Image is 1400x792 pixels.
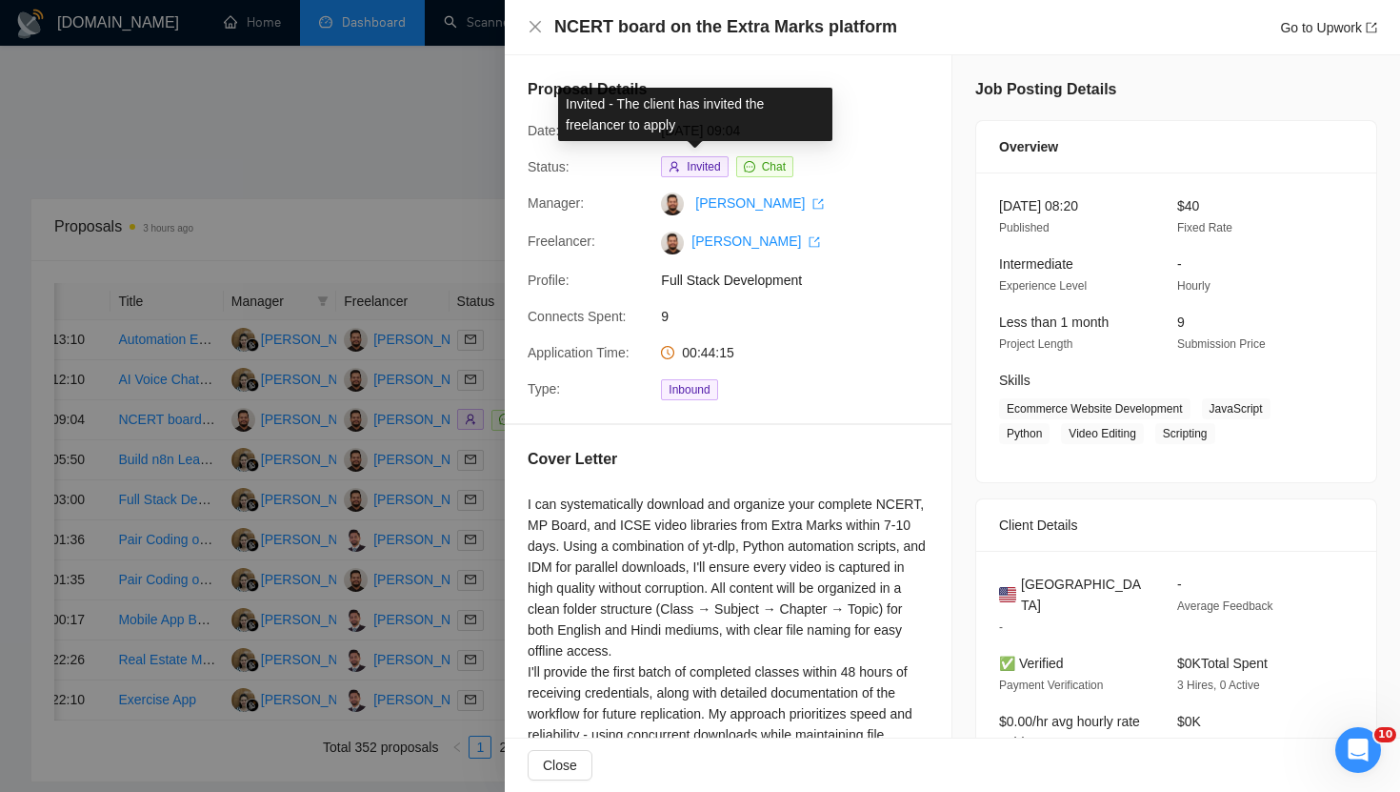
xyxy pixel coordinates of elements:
[1280,20,1377,35] a: Go to Upworkexport
[661,346,674,359] span: clock-circle
[687,160,720,173] span: Invited
[528,273,570,288] span: Profile:
[1177,198,1199,213] span: $40
[1177,737,1234,750] span: Total Spent
[528,234,595,249] span: Freelancer:
[682,345,734,360] span: 00:44:15
[999,499,1353,551] div: Client Details
[1202,398,1270,419] span: JavaScript
[999,198,1078,213] span: [DATE] 08:20
[661,270,947,291] span: Full Stack Development
[999,221,1050,234] span: Published
[1177,337,1266,351] span: Submission Price
[554,15,897,39] h4: NCERT board on the Extra Marks platform
[999,279,1087,293] span: Experience Level
[528,195,584,211] span: Manager:
[1061,423,1144,444] span: Video Editing
[528,448,617,471] h5: Cover Letter
[812,198,824,210] span: export
[1177,714,1201,729] span: $0K
[695,195,824,211] a: [PERSON_NAME] export
[1177,279,1210,293] span: Hourly
[669,161,680,173] span: user-add
[1177,256,1182,272] span: -
[528,381,560,396] span: Type:
[999,656,1064,671] span: ✅ Verified
[661,232,684,254] img: c1G6oFvQWOK_rGeOIegVZUbDQsuYj_xB4b-sGzW8-UrWMS8Fcgd0TEwtWxuU7AZ-gB
[528,78,647,101] h5: Proposal Details
[1177,679,1260,692] span: 3 Hires, 0 Active
[661,379,717,400] span: Inbound
[1177,577,1182,592] span: -
[1335,727,1381,773] iframe: Intercom live chat
[528,345,630,360] span: Application Time:
[809,236,820,248] span: export
[1155,423,1215,444] span: Scripting
[999,423,1050,444] span: Python
[1177,221,1232,234] span: Fixed Rate
[762,160,786,173] span: Chat
[1021,574,1147,616] span: [GEOGRAPHIC_DATA]
[661,306,947,327] span: 9
[999,256,1073,272] span: Intermediate
[999,136,1058,157] span: Overview
[975,78,1116,101] h5: Job Posting Details
[528,123,559,138] span: Date:
[744,161,755,173] span: message
[1177,599,1273,613] span: Average Feedback
[528,750,592,781] button: Close
[999,620,1003,634] span: -
[1374,727,1396,742] span: 10
[1366,22,1377,33] span: export
[528,19,543,35] button: Close
[999,337,1072,351] span: Project Length
[999,373,1030,388] span: Skills
[528,309,627,324] span: Connects Spent:
[691,234,820,249] a: [PERSON_NAME] export
[999,398,1190,419] span: Ecommerce Website Development
[1177,315,1185,330] span: 9
[1177,656,1268,671] span: $0K Total Spent
[543,755,577,776] span: Close
[999,714,1140,750] span: $0.00/hr avg hourly rate paid
[999,679,1103,692] span: Payment Verification
[528,19,543,34] span: close
[999,584,1016,605] img: 🇺🇸
[528,159,570,174] span: Status:
[999,315,1109,330] span: Less than 1 month
[558,88,832,141] div: Invited - The client has invited the freelancer to apply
